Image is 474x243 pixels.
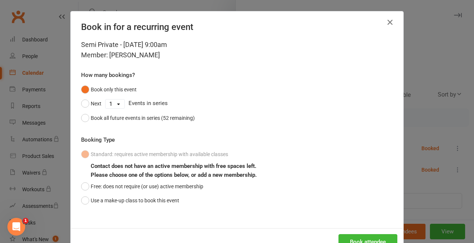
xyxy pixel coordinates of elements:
[81,22,393,32] h4: Book in for a recurring event
[81,97,101,111] button: Next
[81,111,195,125] button: Book all future events in series (52 remaining)
[23,218,29,224] span: 1
[81,135,115,144] label: Booking Type
[91,172,257,178] b: Please choose one of the options below, or add a new membership.
[81,82,137,97] button: Book only this event
[81,97,393,111] div: Events in series
[384,16,396,28] button: Close
[81,179,203,193] button: Free: does not require (or use) active membership
[81,193,179,207] button: Use a make-up class to book this event
[81,71,135,80] label: How many bookings?
[91,163,256,169] b: Contact does not have an active membership with free spaces left.
[91,114,195,122] div: Book all future events in series (52 remaining)
[81,40,393,60] div: Semi Private - [DATE] 9:00am Member: [PERSON_NAME]
[7,218,25,236] iframe: Intercom live chat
